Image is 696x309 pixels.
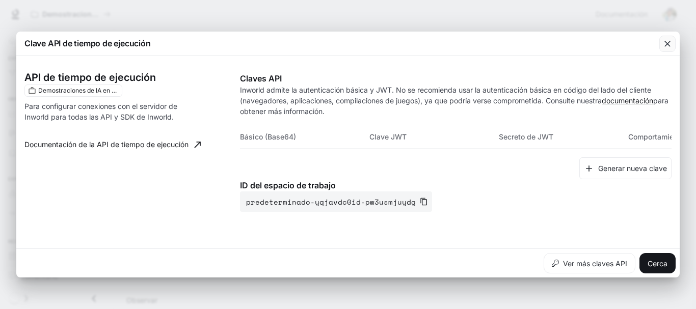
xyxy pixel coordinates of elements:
div: Estas claves se aplicarán únicamente a su espacio de trabajo actual [24,85,122,97]
font: Secreto de JWT [499,133,553,142]
font: predeterminado-yqjavdc0id-pw3usmjuydg [246,196,416,207]
button: predeterminado-yqjavdc0id-pw3usmjuydg [240,191,432,212]
button: Ver más claves API [544,253,635,273]
a: documentación [602,96,653,105]
font: Básico (Base64) [240,133,296,142]
font: Inworld admite la autenticación básica y JWT. No se recomienda usar la autenticación básica en có... [240,86,651,105]
font: Para configurar conexiones con el servidor de Inworld para todas las API y SDK de Inworld. [24,102,177,121]
font: Demostraciones de IA en el mundo [38,87,138,94]
font: Ver más claves API [563,259,627,268]
font: Documentación de la API de tiempo de ejecución [24,140,189,149]
font: API de tiempo de ejecución [24,71,156,83]
font: Claves API [240,73,282,83]
a: Documentación de la API de tiempo de ejecución [20,134,205,155]
font: para obtener más información. [240,96,668,116]
font: Clave JWT [369,133,407,142]
font: Cerca [648,259,667,268]
button: Cerca [639,253,676,273]
font: ID del espacio de trabajo [240,180,336,190]
font: Clave API de tiempo de ejecución [24,38,151,48]
font: Comportamiento [628,133,684,142]
button: Generar nueva clave [579,157,672,179]
font: Generar nueva clave [598,164,667,173]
